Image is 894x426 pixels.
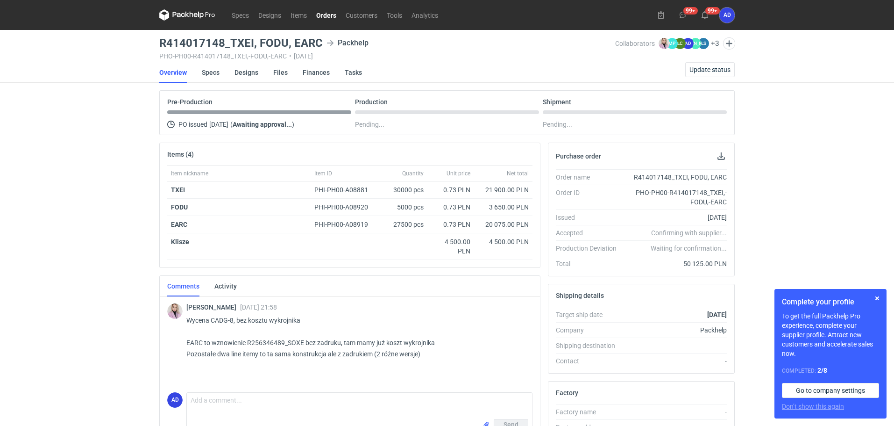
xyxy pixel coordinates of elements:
div: Factory name [556,407,624,417]
div: 5000 pcs [381,199,427,216]
h3: R414017148_TXEI, FODU, EARC [159,37,323,49]
figcaption: ŁC [674,38,686,49]
span: ) [292,121,294,128]
span: [DATE] [209,119,228,130]
p: Shipment [543,98,571,106]
div: Order name [556,173,624,182]
div: PHO-PH00-R414017148_TXEI,-FODU,-EARC [DATE] [159,52,615,60]
a: Designs [234,62,258,83]
a: Tools [382,9,407,21]
span: Pending... [355,119,384,130]
div: Anita Dolczewska [719,7,735,23]
div: Pending... [543,119,727,130]
strong: TXEI [171,186,185,194]
h2: Shipping details [556,292,604,299]
button: 99+ [697,7,712,22]
strong: 2 / 8 [817,367,827,374]
span: Unit price [447,170,470,177]
button: Skip for now [872,293,883,304]
a: Finances [303,62,330,83]
div: Packhelp [326,37,369,49]
div: 21 900.00 PLN [478,185,529,195]
button: AD [719,7,735,23]
div: 0.73 PLN [431,202,470,212]
p: Production [355,98,388,106]
em: Confirming with supplier... [651,229,727,237]
div: 0.73 PLN [431,185,470,195]
p: To get the full Packhelp Pro experience, complete your supplier profile. Attract new customers an... [782,311,879,358]
div: Total [556,259,624,268]
p: Wycena CADG-8, bez kosztu wykrojnika EARC to wznowienie R256346489_SOXE bez zadruku, tam mamy już... [186,315,525,360]
a: Specs [227,9,254,21]
div: PHI-PH00-A08881 [314,185,377,195]
h2: Factory [556,389,578,397]
button: 99+ [675,7,690,22]
strong: FODU [171,203,188,211]
a: Activity [214,276,237,296]
div: 4 500.00 PLN [478,237,529,246]
button: Download PO [716,151,727,162]
span: Item nickname [171,170,208,177]
div: Contact [556,356,624,366]
div: Anita Dolczewska [167,392,183,408]
a: Specs [202,62,220,83]
strong: Awaiting approval... [233,121,292,128]
span: [PERSON_NAME] [186,303,240,311]
h2: Items (4) [167,151,194,158]
svg: Packhelp Pro [159,9,215,21]
span: Collaborators [615,40,655,47]
h1: Complete your profile [782,296,879,308]
a: Overview [159,62,187,83]
strong: [DATE] [707,311,727,318]
a: Analytics [407,9,443,21]
div: - [624,356,727,366]
div: 27500 pcs [381,216,427,233]
div: Completed: [782,366,879,375]
div: - [624,407,727,417]
div: 0.73 PLN [431,220,470,229]
div: 20 075.00 PLN [478,220,529,229]
div: R414017148_TXEI, FODU, EARC [624,173,727,182]
span: Update status [689,66,731,73]
figcaption: MP [667,38,678,49]
div: [DATE] [624,213,727,222]
div: 3 650.00 PLN [478,202,529,212]
a: Go to company settings [782,383,879,398]
button: Update status [685,62,735,77]
a: Designs [254,9,286,21]
span: Net total [507,170,529,177]
span: ( [230,121,233,128]
div: Packhelp [624,325,727,335]
button: Don’t show this again [782,402,844,411]
h2: Purchase order [556,152,601,160]
div: 4 500.00 PLN [431,237,470,256]
a: Orders [312,9,341,21]
span: Quantity [402,170,424,177]
span: • [289,52,291,60]
div: Klaudia Wiśniewska [167,303,183,319]
a: Comments [167,276,199,296]
div: Accepted [556,228,624,238]
figcaption: AD [682,38,694,49]
span: [DATE] 21:58 [240,303,277,311]
div: Company [556,325,624,335]
a: Customers [341,9,382,21]
div: PHI-PH00-A08919 [314,220,377,229]
button: +3 [711,39,719,48]
figcaption: ŁS [698,38,709,49]
em: Waiting for confirmation... [651,244,727,253]
strong: Klisze [171,238,189,245]
div: Issued [556,213,624,222]
strong: EARC [171,221,187,228]
div: 50 125.00 PLN [624,259,727,268]
div: PHO-PH00-R414017148_TXEI,-FODU,-EARC [624,188,727,207]
div: 30000 pcs [381,181,427,199]
figcaption: [PERSON_NAME] [690,38,701,49]
div: PO issued [167,119,351,130]
a: Tasks [345,62,362,83]
a: Files [273,62,288,83]
p: Pre-Production [167,98,213,106]
div: PHI-PH00-A08920 [314,202,377,212]
span: Item ID [314,170,332,177]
